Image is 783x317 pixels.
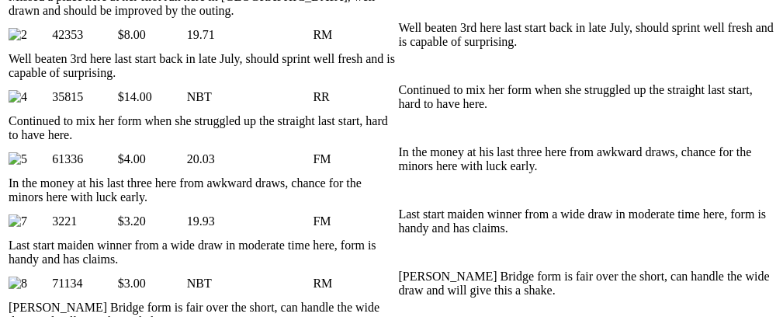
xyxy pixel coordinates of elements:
td: Well beaten 3rd here last start back in late July, should sprint well fresh and is capable of sur... [398,20,775,50]
td: 61336 [51,145,116,174]
img: 4 [9,90,27,104]
td: RR [312,82,396,112]
td: In the money at his last three here from awkward draws, chance for the minors here with luck early. [8,176,397,205]
td: NBT [186,82,311,112]
td: FM [312,145,396,174]
td: [PERSON_NAME] Bridge form is fair over the short, can handle the wide draw and will give this a s... [398,269,775,298]
td: NBT [186,269,311,298]
td: RM [312,269,396,298]
td: RM [312,20,396,50]
td: Last start maiden winner from a wide draw in moderate time here, form is handy and has claims. [8,238,397,267]
img: 7 [9,214,27,228]
td: 3221 [51,207,116,236]
td: 19.93 [186,207,311,236]
span: $8.00 [118,28,146,41]
span: $14.00 [118,90,152,103]
img: 5 [9,152,27,166]
td: Well beaten 3rd here last start back in late July, should sprint well fresh and is capable of sur... [8,51,397,81]
td: 19.71 [186,20,311,50]
img: 2 [9,28,27,42]
span: $3.20 [118,214,146,228]
td: Last start maiden winner from a wide draw in moderate time here, form is handy and has claims. [398,207,775,236]
span: $3.00 [118,277,146,290]
td: 71134 [51,269,116,298]
td: 35815 [51,82,116,112]
td: Continued to mix her form when she struggled up the straight last start, hard to have here. [8,113,397,143]
td: 42353 [51,20,116,50]
span: $4.00 [118,152,146,165]
img: 8 [9,277,27,291]
td: Continued to mix her form when she struggled up the straight last start, hard to have here. [398,82,775,112]
td: In the money at his last three here from awkward draws, chance for the minors here with luck early. [398,145,775,174]
td: FM [312,207,396,236]
td: 20.03 [186,145,311,174]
